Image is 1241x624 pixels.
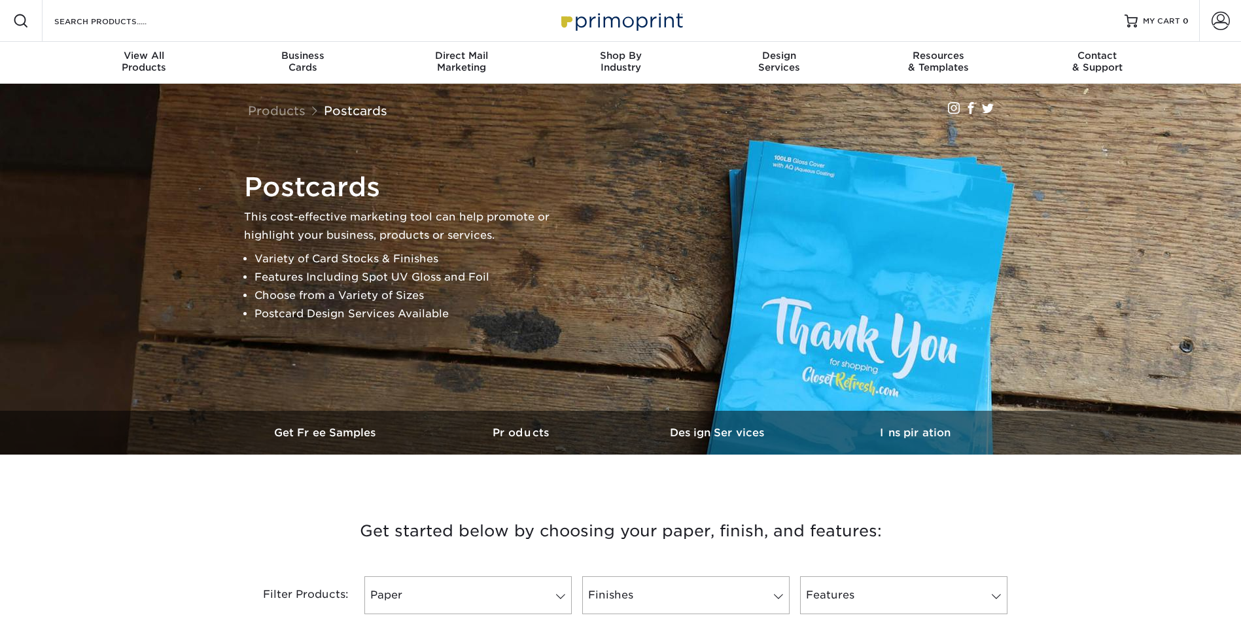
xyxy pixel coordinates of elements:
a: DesignServices [700,42,859,84]
span: Shop By [541,50,700,61]
a: View AllProducts [65,42,224,84]
p: This cost-effective marketing tool can help promote or highlight your business, products or servi... [244,208,571,245]
div: Cards [223,50,382,73]
a: Inspiration [817,411,1013,455]
h1: Postcards [244,171,571,203]
a: Resources& Templates [859,42,1018,84]
li: Choose from a Variety of Sizes [254,286,571,305]
a: Contact& Support [1018,42,1177,84]
div: Industry [541,50,700,73]
div: & Templates [859,50,1018,73]
a: Get Free Samples [228,411,425,455]
a: Products [425,411,621,455]
img: Primoprint [555,7,686,35]
div: Filter Products: [228,576,359,614]
div: Services [700,50,859,73]
a: BusinessCards [223,42,382,84]
span: Resources [859,50,1018,61]
a: Finishes [582,576,790,614]
li: Variety of Card Stocks & Finishes [254,250,571,268]
span: View All [65,50,224,61]
h3: Products [425,426,621,439]
span: 0 [1183,16,1189,26]
h3: Get Free Samples [228,426,425,439]
a: Products [248,103,306,118]
li: Features Including Spot UV Gloss and Foil [254,268,571,286]
a: Features [800,576,1007,614]
li: Postcard Design Services Available [254,305,571,323]
h3: Inspiration [817,426,1013,439]
a: Design Services [621,411,817,455]
span: MY CART [1143,16,1180,27]
a: Direct MailMarketing [382,42,541,84]
div: & Support [1018,50,1177,73]
div: Marketing [382,50,541,73]
input: SEARCH PRODUCTS..... [53,13,181,29]
a: Postcards [324,103,387,118]
span: Direct Mail [382,50,541,61]
h3: Design Services [621,426,817,439]
span: Business [223,50,382,61]
div: Products [65,50,224,73]
h3: Get started below by choosing your paper, finish, and features: [238,502,1004,561]
span: Design [700,50,859,61]
a: Shop ByIndustry [541,42,700,84]
a: Paper [364,576,572,614]
span: Contact [1018,50,1177,61]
